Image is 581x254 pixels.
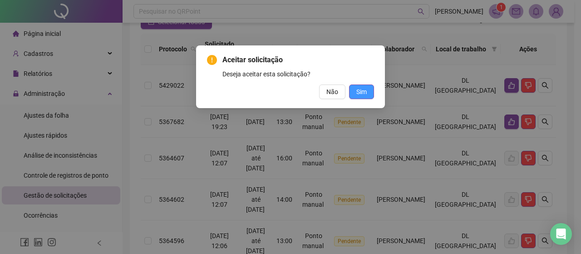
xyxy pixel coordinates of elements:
[349,85,374,99] button: Sim
[319,85,345,99] button: Não
[550,223,572,245] div: Open Intercom Messenger
[326,87,338,97] span: Não
[356,87,367,97] span: Sim
[222,69,374,79] div: Deseja aceitar esta solicitação?
[207,55,217,65] span: exclamation-circle
[222,55,374,65] span: Aceitar solicitação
